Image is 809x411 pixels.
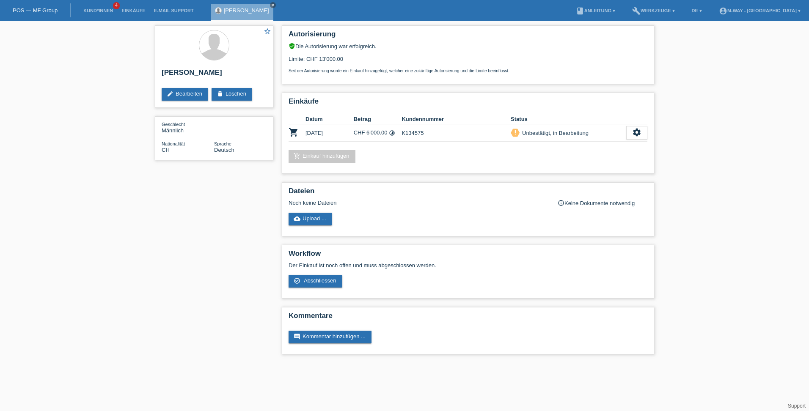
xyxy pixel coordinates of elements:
[167,90,173,97] i: edit
[520,129,589,137] div: Unbestätigt, in Bearbeitung
[162,68,267,81] h2: [PERSON_NAME]
[214,147,234,153] span: Deutsch
[512,129,518,135] i: priority_high
[289,249,647,262] h2: Workflow
[113,2,120,9] span: 4
[162,88,208,101] a: editBearbeiten
[558,200,647,206] div: Keine Dokumente notwendig
[289,49,647,73] div: Limite: CHF 13'000.00
[354,124,402,142] td: CHF 6'000.00
[162,122,185,127] span: Geschlecht
[289,97,647,110] h2: Einkäufe
[305,114,354,124] th: Datum
[224,7,269,14] a: [PERSON_NAME]
[289,262,647,269] p: Der Einkauf ist noch offen und muss abgeschlossen werden.
[304,277,336,284] span: Abschliessen
[402,114,511,124] th: Kundennummer
[354,114,402,124] th: Betrag
[289,43,295,49] i: verified_user
[271,3,275,7] i: close
[150,8,198,13] a: E-Mail Support
[294,215,300,222] i: cloud_upload
[289,200,547,206] div: Noch keine Dateien
[289,187,647,200] h2: Dateien
[289,331,371,343] a: commentKommentar hinzufügen ...
[264,27,271,35] i: star_border
[264,27,271,36] a: star_border
[715,8,805,13] a: account_circlem-way - [GEOGRAPHIC_DATA] ▾
[214,141,231,146] span: Sprache
[79,8,117,13] a: Kund*innen
[270,2,276,8] a: close
[117,8,149,13] a: Einkäufe
[788,403,806,409] a: Support
[162,141,185,146] span: Nationalität
[558,200,564,206] i: info_outline
[632,128,641,137] i: settings
[719,7,727,15] i: account_circle
[212,88,252,101] a: deleteLöschen
[402,124,511,142] td: K134575
[289,312,647,324] h2: Kommentare
[162,147,170,153] span: Schweiz
[632,7,641,15] i: build
[511,114,626,124] th: Status
[294,277,300,284] i: check_circle_outline
[289,68,647,73] p: Seit der Autorisierung wurde ein Einkauf hinzugefügt, welcher eine zukünftige Autorisierung und d...
[13,7,58,14] a: POS — MF Group
[289,30,647,43] h2: Autorisierung
[389,130,395,136] i: Fixe Raten (24 Raten)
[289,43,647,49] div: Die Autorisierung war erfolgreich.
[576,7,584,15] i: book
[289,127,299,137] i: POSP00027760
[217,90,223,97] i: delete
[572,8,619,13] a: bookAnleitung ▾
[289,150,355,163] a: add_shopping_cartEinkauf hinzufügen
[289,275,342,288] a: check_circle_outline Abschliessen
[305,124,354,142] td: [DATE]
[294,153,300,159] i: add_shopping_cart
[162,121,214,134] div: Männlich
[294,333,300,340] i: comment
[289,213,332,225] a: cloud_uploadUpload ...
[628,8,679,13] a: buildWerkzeuge ▾
[688,8,706,13] a: DE ▾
